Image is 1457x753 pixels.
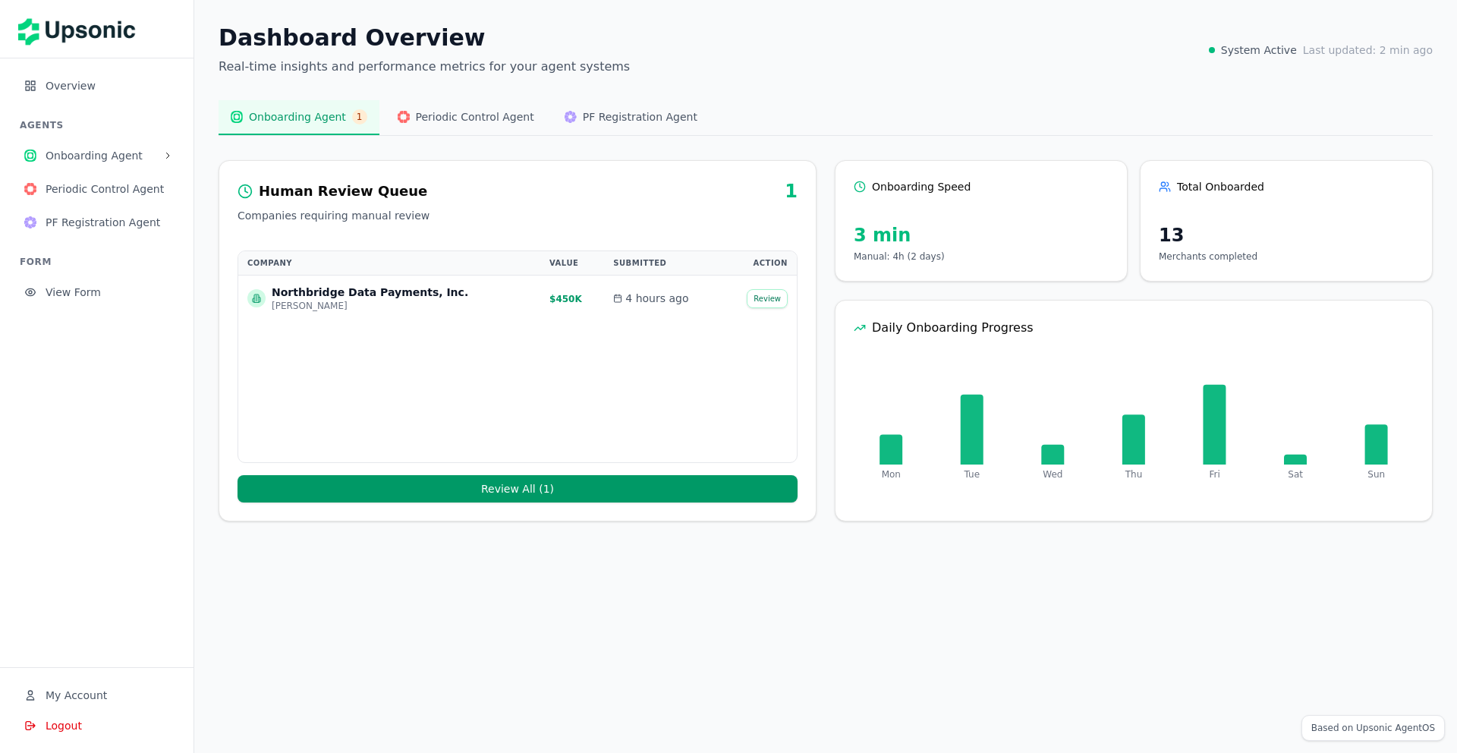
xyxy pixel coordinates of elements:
button: My Account [12,680,181,710]
span: $450K [549,294,582,304]
p: Real-time insights and performance metrics for your agent systems [219,58,630,76]
span: Logout [46,718,82,733]
img: PF Registration Agent [565,111,577,123]
button: PF Registration AgentPF Registration Agent [552,100,710,135]
span: My Account [46,688,107,703]
a: My Account [12,690,181,704]
a: Periodic Control AgentPeriodic Control Agent [12,184,181,198]
a: Overview [12,80,181,95]
span: Onboarding Agent [46,148,157,163]
button: Overview [12,71,181,101]
button: Periodic Control AgentPeriodic Control Agent [385,100,546,135]
div: 13 [1159,223,1414,247]
a: View Form [12,287,181,301]
div: Human Review Queue [259,181,427,202]
th: Submitted [604,251,722,276]
th: Company [238,251,540,276]
button: Review [747,289,788,308]
span: System Active [1221,43,1297,58]
span: View Form [46,285,169,300]
th: Action [722,251,797,276]
img: Periodic Control Agent [398,111,410,123]
span: PF Registration Agent [46,215,169,230]
div: Onboarding Speed [854,179,1109,194]
h3: FORM [20,256,181,268]
img: PF Registration Agent [24,216,36,228]
tspan: Wed [1043,469,1062,480]
span: Periodic Control Agent [416,109,534,124]
a: PF Registration AgentPF Registration Agent [12,217,181,232]
button: Onboarding AgentOnboarding Agent [12,140,181,171]
p: Manual: 4h (2 days) [854,250,1109,263]
tspan: Tue [964,469,980,480]
tspan: Sat [1288,469,1303,480]
div: Total Onboarded [1159,179,1414,194]
span: Periodic Control Agent [46,181,169,197]
div: Daily Onboarding Progress [854,319,1414,337]
p: Companies requiring manual review [238,208,798,223]
img: Onboarding Agent [231,111,243,123]
img: Periodic Control Agent [24,183,36,195]
button: PF Registration AgentPF Registration Agent [12,207,181,238]
h3: AGENTS [20,119,181,131]
img: Upsonic [18,8,146,50]
h1: Dashboard Overview [219,24,630,52]
img: Onboarding Agent [24,150,36,162]
span: Onboarding Agent [249,109,346,124]
tspan: Fri [1209,469,1219,480]
div: 4 hours ago [613,291,713,306]
tspan: Mon [882,469,901,480]
span: PF Registration Agent [583,109,697,124]
button: Logout [12,710,181,741]
div: 1 [785,179,798,203]
button: Periodic Control AgentPeriodic Control Agent [12,174,181,204]
span: Last updated: 2 min ago [1303,43,1433,58]
span: 1 [352,109,367,124]
button: Review All (1) [238,475,798,503]
div: Northbridge Data Payments, Inc. [272,285,468,300]
div: 3 min [854,223,1109,247]
p: Merchants completed [1159,250,1414,263]
tspan: Sun [1367,469,1385,480]
tspan: Thu [1125,469,1143,480]
button: Onboarding AgentOnboarding Agent1 [219,100,379,135]
span: Overview [46,78,169,93]
th: Value [540,251,604,276]
div: [PERSON_NAME] [272,300,468,312]
button: View Form [12,277,181,307]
